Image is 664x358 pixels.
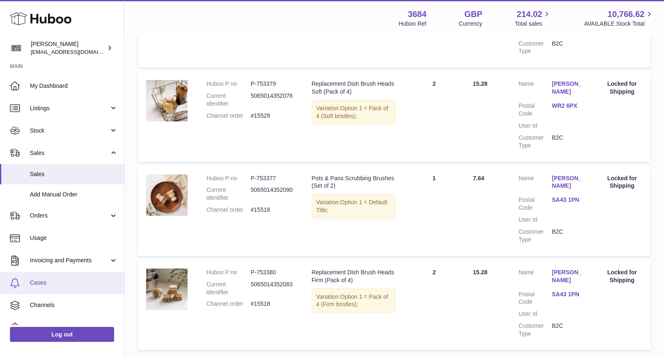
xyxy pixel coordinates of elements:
[552,134,585,150] dd: B2C
[251,281,295,296] dd: 5065014352083
[31,40,105,56] div: [PERSON_NAME]
[251,174,295,182] dd: P-753377
[251,300,295,308] dd: #15518
[206,80,251,88] dt: Huboo P no
[316,293,388,308] span: Option 1 = Pack of 4 (Firm bristles);
[316,199,387,213] span: Option 1 = Default Title;
[251,268,295,276] dd: P-753380
[206,92,251,108] dt: Current identifier
[408,9,427,20] strong: 3684
[552,322,585,338] dd: B2C
[552,290,585,298] a: SA43 1PN
[30,212,109,220] span: Orders
[312,268,395,284] div: Replacement Dish Brush Heads Firm (Pack of 4)
[519,80,552,98] dt: Name
[404,166,465,256] td: 1
[251,80,295,88] dd: P-753379
[552,102,585,110] a: WR2 6PX
[602,174,642,190] div: Locked for Shipping
[519,134,552,150] dt: Customer Type
[519,310,552,318] dt: User Id
[251,206,295,214] dd: #15518
[519,290,552,306] dt: Postal Code
[30,279,118,287] span: Cases
[31,48,122,55] span: [EMAIL_ADDRESS][DOMAIN_NAME]
[459,20,483,28] div: Currency
[30,324,118,331] span: Settings
[251,112,295,120] dd: #15529
[206,112,251,120] dt: Channel order
[146,268,188,310] img: 36841753440526.jpg
[473,175,484,181] span: 7.64
[404,260,465,350] td: 2
[30,301,118,309] span: Channels
[519,174,552,192] dt: Name
[30,127,109,135] span: Stock
[515,20,552,28] span: Total sales
[519,216,552,224] dt: User Id
[312,80,395,96] div: Replacement Dish Brush Heads Soft (Pack of 4)
[312,100,395,125] div: Variation:
[584,20,654,28] span: AVAILABLE Stock Total
[206,186,251,202] dt: Current identifier
[399,20,427,28] div: Huboo Ref
[30,256,109,264] span: Invoicing and Payments
[552,40,585,56] dd: B2C
[312,288,395,313] div: Variation:
[312,174,395,190] div: Pots & Pans Scrubbing Brushes (Set of 2)
[584,9,654,28] a: 10,766.62 AVAILABLE Stock Total
[10,42,22,54] img: theinternationalventure@gmail.com
[519,40,552,56] dt: Customer Type
[519,268,552,286] dt: Name
[206,206,251,214] dt: Channel order
[206,281,251,296] dt: Current identifier
[602,268,642,284] div: Locked for Shipping
[30,234,118,242] span: Usage
[251,92,295,108] dd: 5065014352076
[515,9,552,28] a: 214.02 Total sales
[473,80,487,87] span: 15.28
[552,268,585,284] a: [PERSON_NAME]
[519,322,552,338] dt: Customer Type
[404,72,465,162] td: 2
[552,80,585,96] a: [PERSON_NAME]
[206,300,251,308] dt: Channel order
[552,228,585,244] dd: B2C
[312,194,395,219] div: Variation:
[30,149,109,157] span: Sales
[519,196,552,212] dt: Postal Code
[473,269,487,276] span: 15.28
[519,228,552,244] dt: Customer Type
[206,174,251,182] dt: Huboo P no
[519,102,552,118] dt: Postal Code
[552,196,585,204] a: SA43 1PN
[10,327,114,342] a: Log out
[206,268,251,276] dt: Huboo P no
[251,186,295,202] dd: 5065014352090
[464,9,482,20] strong: GBP
[30,104,109,112] span: Listings
[519,122,552,130] dt: User Id
[608,9,644,20] span: 10,766.62
[316,105,388,119] span: Option 1 = Pack of 4 (Soft bristles);
[30,82,118,90] span: My Dashboard
[30,191,118,198] span: Add Manual Order
[146,80,188,121] img: 36841753440611.jpg
[517,9,542,20] span: 214.02
[552,174,585,190] a: [PERSON_NAME]
[602,80,642,96] div: Locked for Shipping
[146,174,188,216] img: 36841753440745.jpg
[30,170,118,178] span: Sales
